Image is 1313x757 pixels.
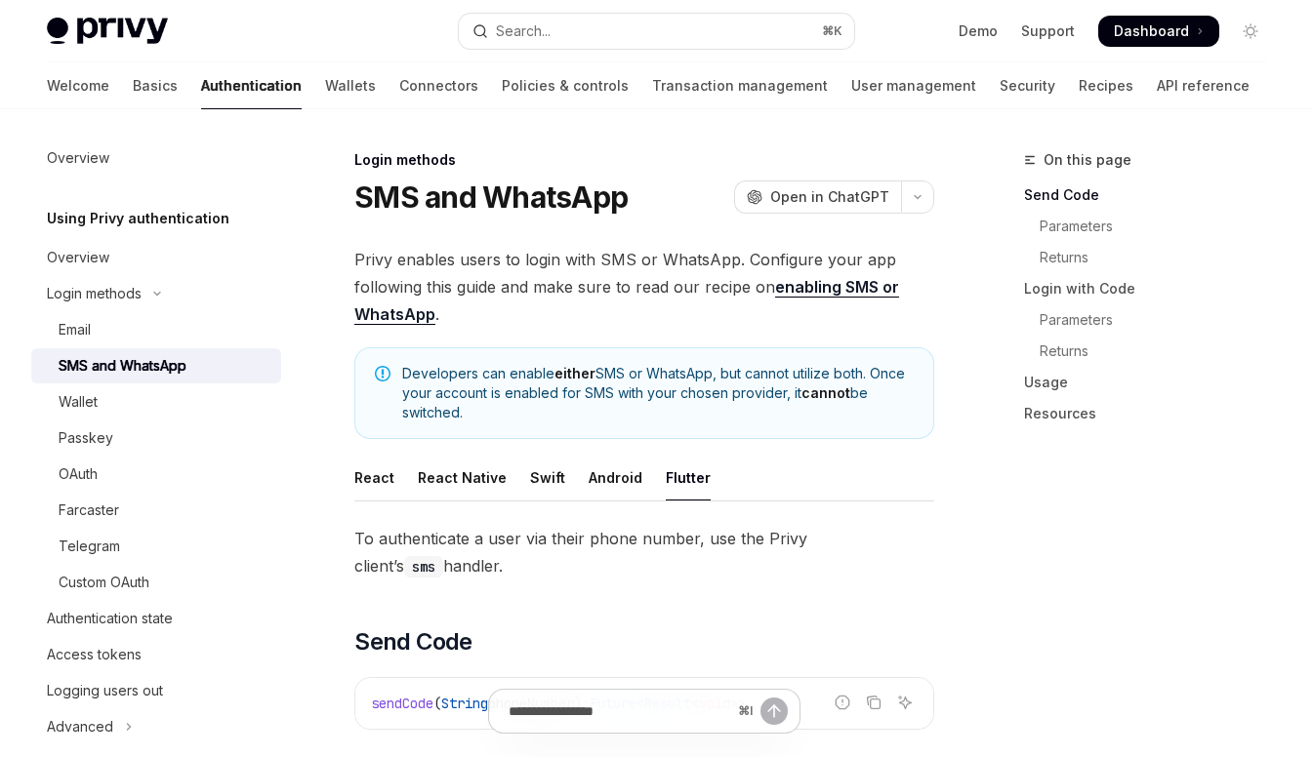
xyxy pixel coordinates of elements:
button: Open in ChatGPT [734,180,901,214]
strong: cannot [801,384,850,401]
div: Email [59,318,91,341]
svg: Note [375,366,390,381]
a: Authentication state [31,601,281,636]
div: React Native [418,455,507,500]
span: To authenticate a user via their phone number, use the Privy client’s handler. [354,525,934,579]
a: Send Code [1024,179,1282,211]
a: User management [851,62,976,109]
a: Overview [31,140,281,176]
a: Telegram [31,529,281,564]
span: Privy enables users to login with SMS or WhatsApp. Configure your app following this guide and ma... [354,246,934,328]
div: SMS and WhatsApp [59,354,186,378]
button: Send message [760,697,788,725]
span: Dashboard [1114,21,1189,41]
div: Login methods [47,282,142,305]
a: Passkey [31,420,281,456]
a: Parameters [1024,211,1282,242]
button: Open search [459,14,855,49]
a: API reference [1157,62,1250,109]
div: Wallet [59,390,98,414]
a: Login with Code [1024,273,1282,304]
a: Returns [1024,336,1282,367]
button: Toggle Login methods section [31,276,281,311]
a: Logging users out [31,673,281,708]
div: Logging users out [47,679,163,702]
button: Toggle Advanced section [31,709,281,744]
span: Send Code [354,626,472,657]
div: Telegram [59,535,120,558]
a: Overview [31,240,281,275]
span: Developers can enable SMS or WhatsApp, but cannot utilize both. Once your account is enabled for ... [402,364,914,422]
div: Overview [47,146,109,170]
a: Dashboard [1098,16,1219,47]
a: OAuth [31,457,281,492]
div: Swift [530,455,565,500]
a: Email [31,312,281,347]
span: Open in ChatGPT [770,187,889,207]
div: Access tokens [47,643,142,666]
span: On this page [1044,148,1131,172]
a: Custom OAuth [31,565,281,600]
button: Toggle dark mode [1235,16,1266,47]
div: Passkey [59,426,113,450]
span: ⌘ K [822,23,842,39]
a: Demo [959,21,998,41]
strong: either [554,365,595,381]
a: Usage [1024,367,1282,398]
a: Wallet [31,384,281,419]
h1: SMS and WhatsApp [354,179,628,215]
div: React [354,455,394,500]
a: Welcome [47,62,109,109]
div: OAuth [59,462,98,486]
div: Search... [496,20,551,43]
a: Transaction management [652,62,828,109]
a: Farcaster [31,493,281,528]
div: Android [589,455,642,500]
a: Parameters [1024,304,1282,336]
a: Returns [1024,242,1282,273]
div: Flutter [666,455,711,500]
div: Login methods [354,150,934,170]
a: SMS and WhatsApp [31,348,281,383]
code: sms [404,556,443,578]
h5: Using Privy authentication [47,207,229,230]
div: Custom OAuth [59,571,149,594]
input: Ask a question... [509,690,730,733]
a: Access tokens [31,637,281,672]
div: Advanced [47,715,113,738]
a: Basics [133,62,178,109]
a: Authentication [201,62,302,109]
a: Recipes [1079,62,1133,109]
a: Policies & controls [502,62,629,109]
img: light logo [47,18,168,45]
div: Overview [47,246,109,269]
a: Resources [1024,398,1282,429]
a: Wallets [325,62,376,109]
a: Security [1000,62,1055,109]
a: Support [1021,21,1075,41]
div: Authentication state [47,607,173,630]
div: Farcaster [59,498,119,522]
a: Connectors [399,62,478,109]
